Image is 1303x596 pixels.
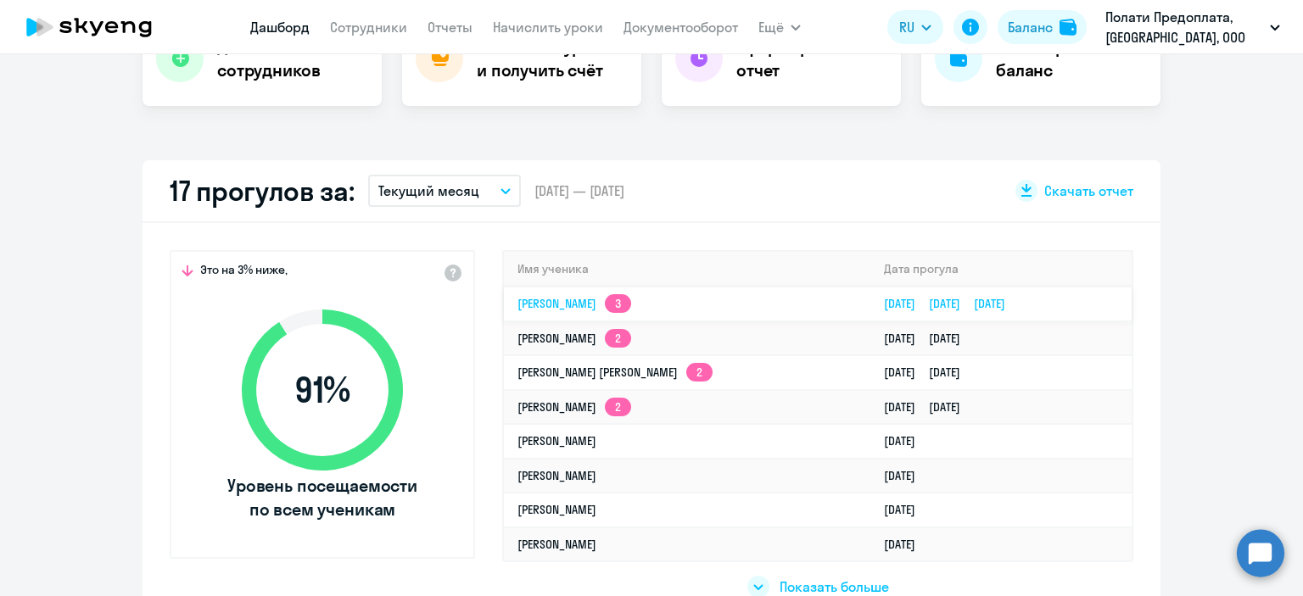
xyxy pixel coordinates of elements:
[686,363,713,382] app-skyeng-badge: 2
[758,17,784,37] span: Ещё
[200,262,288,282] span: Это на 3% ниже,
[998,10,1087,44] button: Балансbalance
[884,296,1019,311] a: [DATE][DATE][DATE]
[884,537,929,552] a: [DATE]
[517,365,713,380] a: [PERSON_NAME] [PERSON_NAME]2
[736,35,887,82] h4: Сформировать отчет
[1044,181,1133,200] span: Скачать отчет
[1008,17,1053,37] div: Баланс
[1097,7,1289,47] button: Полати Предоплата, [GEOGRAPHIC_DATA], ООО
[884,399,974,415] a: [DATE][DATE]
[534,181,624,200] span: [DATE] — [DATE]
[517,296,631,311] a: [PERSON_NAME]3
[493,19,603,36] a: Начислить уроки
[605,398,631,416] app-skyeng-badge: 2
[517,537,596,552] a: [PERSON_NAME]
[477,35,624,82] h4: Начислить уроки и получить счёт
[517,399,631,415] a: [PERSON_NAME]2
[899,17,914,37] span: RU
[1060,19,1077,36] img: balance
[517,502,596,517] a: [PERSON_NAME]
[504,252,870,287] th: Имя ученика
[605,294,631,313] app-skyeng-badge: 3
[250,19,310,36] a: Дашборд
[517,331,631,346] a: [PERSON_NAME]2
[884,502,929,517] a: [DATE]
[170,174,355,208] h2: 17 прогулов за:
[780,577,889,596] span: Показать больше
[225,370,420,410] span: 91 %
[330,19,407,36] a: Сотрудники
[884,331,974,346] a: [DATE][DATE]
[884,468,929,483] a: [DATE]
[368,175,521,207] button: Текущий месяц
[870,252,1132,287] th: Дата прогула
[517,468,596,483] a: [PERSON_NAME]
[605,329,631,348] app-skyeng-badge: 2
[624,19,738,36] a: Документооборот
[758,10,801,44] button: Ещё
[225,474,420,521] span: Уровень посещаемости по всем ученикам
[378,181,479,201] p: Текущий месяц
[1105,7,1263,47] p: Полати Предоплата, [GEOGRAPHIC_DATA], ООО
[884,433,929,448] a: [DATE]
[217,35,368,82] h4: Добавить сотрудников
[887,10,943,44] button: RU
[428,19,473,36] a: Отчеты
[996,35,1147,82] h4: Посмотреть баланс
[517,433,596,448] a: [PERSON_NAME]
[884,365,974,380] a: [DATE][DATE]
